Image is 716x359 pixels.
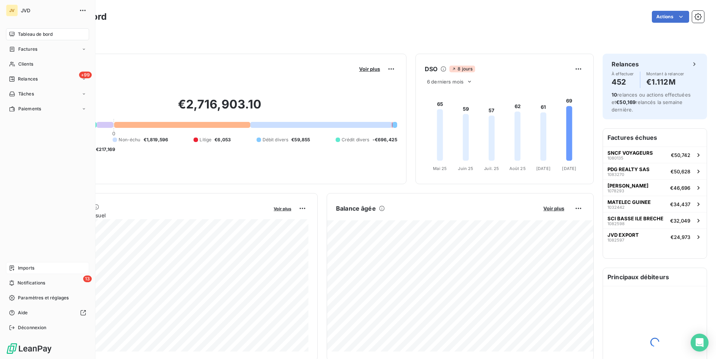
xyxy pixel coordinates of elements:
[607,238,624,242] span: 1082597
[603,147,707,163] button: SNCF VOYAGEURS1080135€50,742
[42,211,268,219] span: Chiffre d'affaires mensuel
[18,46,37,53] span: Factures
[342,136,370,143] span: Crédit divers
[214,136,231,143] span: €6,053
[42,97,397,119] h2: €2,716,903.10
[357,66,382,72] button: Voir plus
[18,76,38,82] span: Relances
[612,92,617,98] span: 10
[652,11,689,23] button: Actions
[433,166,447,171] tspan: Mai 25
[18,295,69,301] span: Paramètres et réglages
[427,79,464,85] span: 6 derniers mois
[607,232,639,238] span: JVD EXPORT
[603,163,707,179] button: PDG REALTY SAS1083270€50,628
[603,268,707,286] h6: Principaux débiteurs
[83,275,92,282] span: 13
[670,201,690,207] span: €34,437
[18,106,41,112] span: Paiements
[425,64,437,73] h6: DSO
[18,280,45,286] span: Notifications
[670,185,690,191] span: €46,696
[18,61,33,67] span: Clients
[271,205,293,212] button: Voir plus
[612,92,691,113] span: relances ou actions effectuées et relancés la semaine dernière.
[646,76,684,88] h4: €1.112M
[616,99,635,105] span: €50,169
[607,215,663,221] span: SCI BASSE ILE BRECHE
[6,307,89,319] a: Aide
[200,136,211,143] span: Litige
[484,166,499,171] tspan: Juil. 25
[646,72,684,76] span: Montant à relancer
[603,179,707,196] button: [PERSON_NAME]1078293€46,696
[607,150,653,156] span: SNCF VOYAGEURS
[670,218,690,224] span: €32,049
[671,152,690,158] span: €50,742
[603,212,707,229] button: SCI BASSE ILE BRECHE1082598€32,049
[94,146,115,153] span: -€217,169
[458,166,473,171] tspan: Juin 25
[291,136,310,143] span: €59,855
[18,91,34,97] span: Tâches
[607,156,624,160] span: 1080135
[607,172,624,177] span: 1083270
[607,205,625,210] span: 1032442
[373,136,397,143] span: -€696,425
[562,166,576,171] tspan: [DATE]
[612,72,634,76] span: À effectuer
[607,189,624,193] span: 1078293
[607,183,649,189] span: [PERSON_NAME]
[671,169,690,174] span: €50,628
[603,229,707,245] button: JVD EXPORT1082597€24,973
[336,204,376,213] h6: Balance âgée
[671,234,690,240] span: €24,973
[6,4,18,16] div: JV
[6,343,52,355] img: Logo LeanPay
[691,334,709,352] div: Open Intercom Messenger
[21,7,75,13] span: JVD
[607,199,651,205] span: MATELEC GUINEE
[359,66,380,72] span: Voir plus
[18,31,53,38] span: Tableau de bord
[263,136,289,143] span: Débit divers
[274,206,291,211] span: Voir plus
[112,130,115,136] span: 0
[612,76,634,88] h4: 452
[607,166,650,172] span: PDG REALTY SAS
[543,205,564,211] span: Voir plus
[18,324,47,331] span: Déconnexion
[536,166,550,171] tspan: [DATE]
[18,309,28,316] span: Aide
[509,166,526,171] tspan: Août 25
[79,72,92,78] span: +99
[18,265,34,271] span: Imports
[144,136,169,143] span: €1,819,596
[449,66,475,72] span: 8 jours
[612,60,639,69] h6: Relances
[603,129,707,147] h6: Factures échues
[119,136,140,143] span: Non-échu
[607,221,625,226] span: 1082598
[603,196,707,212] button: MATELEC GUINEE1032442€34,437
[541,205,566,212] button: Voir plus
